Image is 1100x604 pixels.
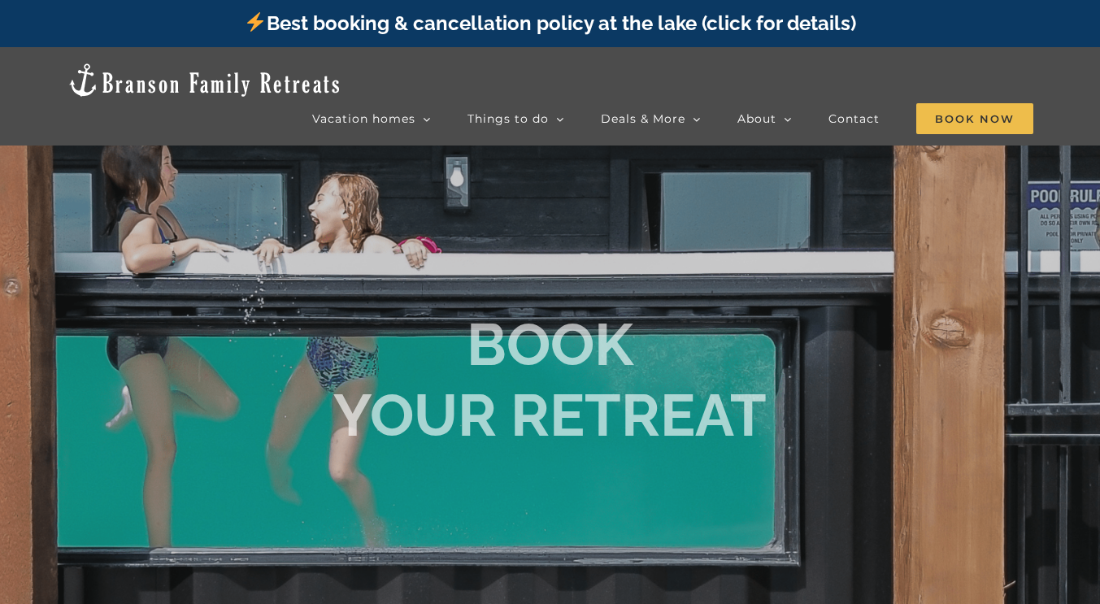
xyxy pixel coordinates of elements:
span: Deals & More [601,113,685,124]
span: Book Now [916,103,1033,134]
span: Things to do [467,113,549,124]
img: Branson Family Retreats Logo [67,62,342,98]
nav: Main Menu [312,102,1033,135]
span: Vacation homes [312,113,415,124]
a: Contact [828,102,880,135]
span: About [737,113,776,124]
a: Vacation homes [312,102,431,135]
img: ⚡️ [246,12,265,32]
b: BOOK YOUR RETREAT [333,310,767,449]
a: Things to do [467,102,564,135]
a: Book Now [916,102,1033,135]
a: About [737,102,792,135]
a: Best booking & cancellation policy at the lake (click for details) [244,11,855,35]
a: Deals & More [601,102,701,135]
span: Contact [828,113,880,124]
